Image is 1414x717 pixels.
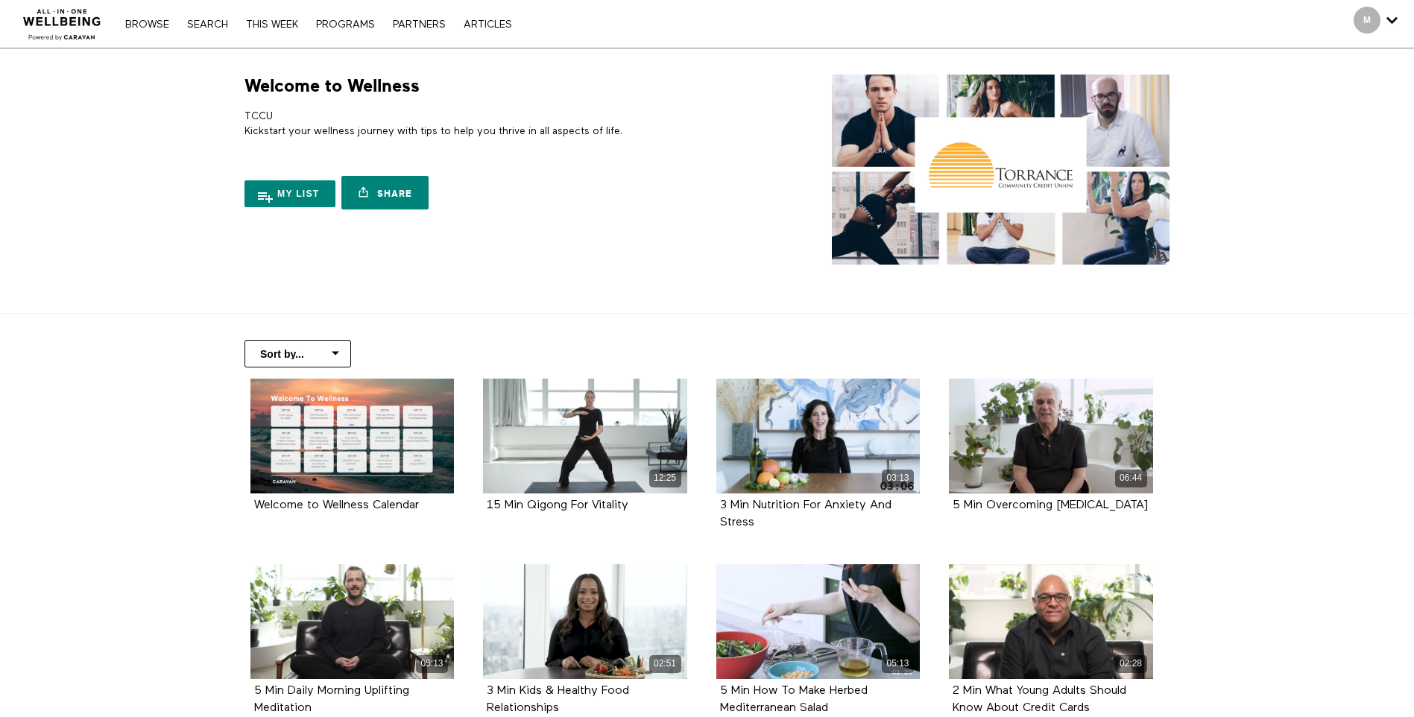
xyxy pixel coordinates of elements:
[716,564,921,679] a: 5 Min How To Make Herbed Mediterranean Salad 05:13
[953,499,1148,511] strong: 5 Min Overcoming Procrastination
[649,470,681,487] div: 12:25
[254,685,409,714] strong: 5 Min Daily Morning Uplifting Meditation
[716,379,921,493] a: 3 Min Nutrition For Anxiety And Stress 03:13
[949,379,1153,493] a: 5 Min Overcoming Procrastination 06:44
[720,499,891,528] strong: 3 Min Nutrition For Anxiety And Stress
[416,655,448,672] div: 05:13
[949,564,1153,679] a: 2 Min What Young Adults Should Know About Credit Cards 02:28
[953,685,1126,713] a: 2 Min What Young Adults Should Know About Credit Cards
[254,685,409,713] a: 5 Min Daily Morning Uplifting Meditation
[244,75,420,98] h1: Welcome to Wellness
[483,564,687,679] a: 3 Min Kids & Healthy Food Relationships 02:51
[1115,655,1147,672] div: 02:28
[882,470,914,487] div: 03:13
[250,564,455,679] a: 5 Min Daily Morning Uplifting Meditation 05:13
[720,499,891,528] a: 3 Min Nutrition For Anxiety And Stress
[832,75,1170,265] img: Welcome to Wellness
[487,685,629,714] strong: 3 Min Kids & Healthy Food Relationships
[250,379,455,493] a: Welcome to Wellness Calendar
[239,19,306,30] a: THIS WEEK
[118,19,177,30] a: Browse
[720,685,868,714] strong: 5 Min How To Make Herbed Mediterranean Salad
[254,499,419,511] a: Welcome to Wellness Calendar
[953,685,1126,714] strong: 2 Min What Young Adults Should Know About Credit Cards
[487,685,629,713] a: 3 Min Kids & Healthy Food Relationships
[953,499,1148,511] a: 5 Min Overcoming [MEDICAL_DATA]
[456,19,520,30] a: ARTICLES
[385,19,453,30] a: PARTNERS
[483,379,687,493] a: 15 Min Qigong For Vitality 12:25
[244,180,335,207] button: My list
[309,19,382,30] a: PROGRAMS
[180,19,236,30] a: Search
[244,109,701,139] p: TCCU Kickstart your wellness journey with tips to help you thrive in all aspects of life.
[649,655,681,672] div: 02:51
[341,176,428,209] a: Share
[118,16,519,31] nav: Primary
[1115,470,1147,487] div: 06:44
[882,655,914,672] div: 05:13
[720,685,868,713] a: 5 Min How To Make Herbed Mediterranean Salad
[487,499,628,511] a: 15 Min Qigong For Vitality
